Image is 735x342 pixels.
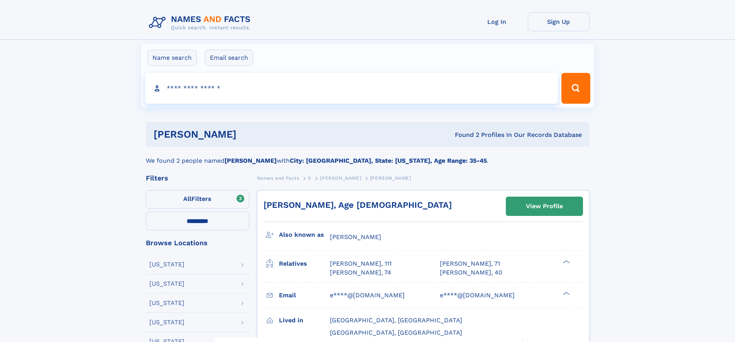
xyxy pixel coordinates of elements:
a: [PERSON_NAME], Age [DEMOGRAPHIC_DATA] [264,200,452,210]
div: ❯ [561,259,570,265]
div: [US_STATE] [149,261,184,268]
label: Name search [147,50,197,66]
span: All [183,195,191,202]
h3: Also known as [279,228,330,241]
div: ❯ [561,291,570,296]
a: View Profile [506,197,583,216]
h1: [PERSON_NAME] [154,130,346,139]
label: Email search [205,50,253,66]
div: We found 2 people named with . [146,147,590,165]
div: Filters [146,175,249,182]
h3: Email [279,289,330,302]
a: Sign Up [528,12,590,31]
span: [PERSON_NAME] [370,175,411,181]
span: [GEOGRAPHIC_DATA], [GEOGRAPHIC_DATA] [330,329,462,336]
a: [PERSON_NAME] [320,173,361,183]
div: [US_STATE] [149,281,184,287]
div: Browse Locations [146,239,249,246]
span: [GEOGRAPHIC_DATA], [GEOGRAPHIC_DATA] [330,317,462,324]
a: [PERSON_NAME], 71 [440,259,500,268]
label: Filters [146,190,249,209]
a: [PERSON_NAME], 40 [440,268,502,277]
a: S [308,173,311,183]
a: Names and Facts [257,173,299,183]
h3: Relatives [279,257,330,270]
div: [US_STATE] [149,300,184,306]
a: [PERSON_NAME], 74 [330,268,391,277]
h3: Lived in [279,314,330,327]
span: S [308,175,311,181]
a: Log In [466,12,528,31]
img: Logo Names and Facts [146,12,257,33]
div: View Profile [526,197,563,215]
a: [PERSON_NAME], 111 [330,259,392,268]
div: Found 2 Profiles In Our Records Database [346,131,582,139]
b: City: [GEOGRAPHIC_DATA], State: [US_STATE], Age Range: 35-45 [290,157,487,164]
div: [US_STATE] [149,319,184,325]
span: [PERSON_NAME] [330,233,381,241]
input: search input [145,73,558,104]
b: [PERSON_NAME] [225,157,277,164]
span: [PERSON_NAME] [320,175,361,181]
button: Search Button [561,73,590,104]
